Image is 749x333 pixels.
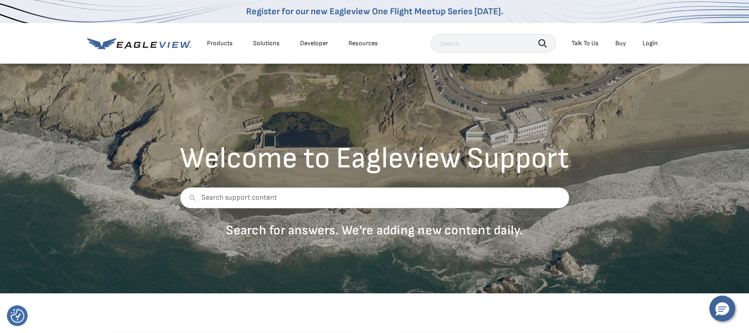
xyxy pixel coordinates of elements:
h2: Welcome to Eagleview Support [180,144,569,173]
div: Talk To Us [572,39,599,48]
img: Revisit consent button [11,309,24,323]
button: Consent Preferences [11,309,24,323]
p: Search for answers. We're adding new content daily. [180,222,569,238]
a: Buy [615,39,626,48]
a: Register for our new Eagleview One Flight Meetup Series [DATE]. [246,6,503,17]
div: Products [207,39,233,48]
div: Resources [348,39,378,48]
a: Developer [300,39,328,48]
div: Solutions [253,39,280,48]
input: Search support content [180,187,569,208]
div: Login [643,39,658,48]
input: Search [431,34,556,53]
button: Hello, have a question? Let’s chat. [709,296,735,321]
